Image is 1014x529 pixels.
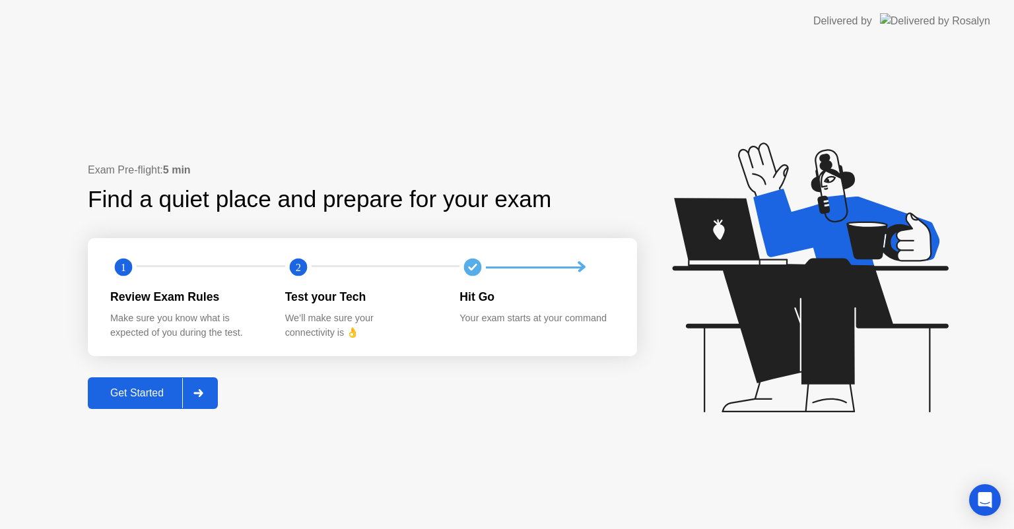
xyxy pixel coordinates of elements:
div: Find a quiet place and prepare for your exam [88,182,553,217]
b: 5 min [163,164,191,175]
div: Delivered by [813,13,872,29]
div: We’ll make sure your connectivity is 👌 [285,311,439,340]
div: Get Started [92,387,182,399]
div: Hit Go [459,288,613,305]
img: Delivered by Rosalyn [880,13,990,28]
text: 1 [121,261,126,274]
div: Open Intercom Messenger [969,484,1001,516]
div: Exam Pre-flight: [88,162,637,178]
div: Your exam starts at your command [459,311,613,326]
div: Make sure you know what is expected of you during the test. [110,311,264,340]
text: 2 [296,261,301,274]
div: Test your Tech [285,288,439,305]
div: Review Exam Rules [110,288,264,305]
button: Get Started [88,377,218,409]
